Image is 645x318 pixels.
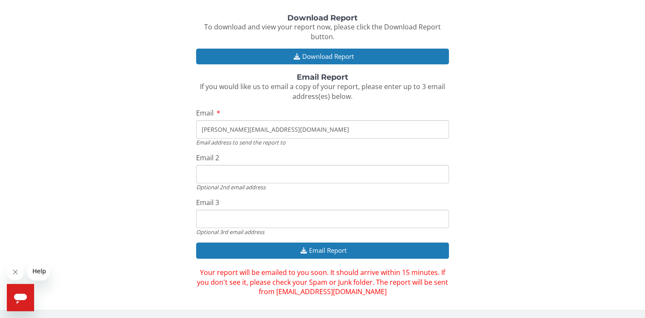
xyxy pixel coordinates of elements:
[7,284,34,311] iframe: Button to launch messaging window
[196,243,449,258] button: Email Report
[196,183,449,191] div: Optional 2nd email address
[196,228,449,236] div: Optional 3rd email address
[196,198,219,207] span: Email 3
[200,82,445,101] span: If you would like us to email a copy of your report, please enter up to 3 email address(es) below.
[196,49,449,64] button: Download Report
[196,139,449,146] div: Email address to send the report to
[297,72,348,82] strong: Email Report
[7,263,24,280] iframe: Close message
[196,153,219,162] span: Email 2
[204,22,441,41] span: To download and view your report now, please click the Download Report button.
[196,108,214,118] span: Email
[27,262,50,280] iframe: Message from company
[287,13,358,23] strong: Download Report
[197,268,448,297] span: Your report will be emailed to you soon. It should arrive within 15 minutes. If you don't see it,...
